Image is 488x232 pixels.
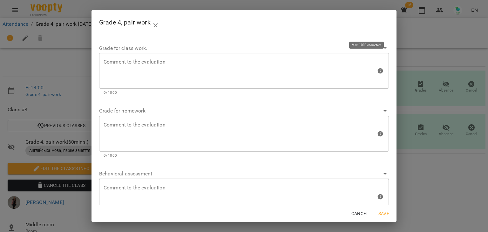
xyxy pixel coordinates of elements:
[104,153,384,159] p: 0/1000
[99,179,389,222] div: Max: 1000 characters
[148,18,163,33] button: close
[349,208,371,219] button: Cancel
[99,116,389,159] div: Max: 1000 characters
[374,208,394,219] button: Save
[376,210,391,217] span: Save
[99,15,389,31] h2: Grade 4, pair work
[104,90,384,96] p: 0/1000
[351,210,369,217] span: Cancel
